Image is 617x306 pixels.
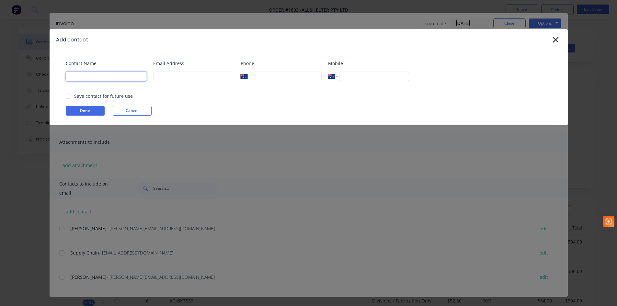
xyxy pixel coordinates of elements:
[113,106,152,116] button: Cancel
[74,93,133,99] div: Save contact for future use
[241,60,322,67] label: Phone
[66,60,147,67] label: Contact Name
[153,60,234,67] label: Email Address
[328,60,409,67] label: Mobile
[56,36,88,44] div: Add contact
[66,106,105,116] button: Done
